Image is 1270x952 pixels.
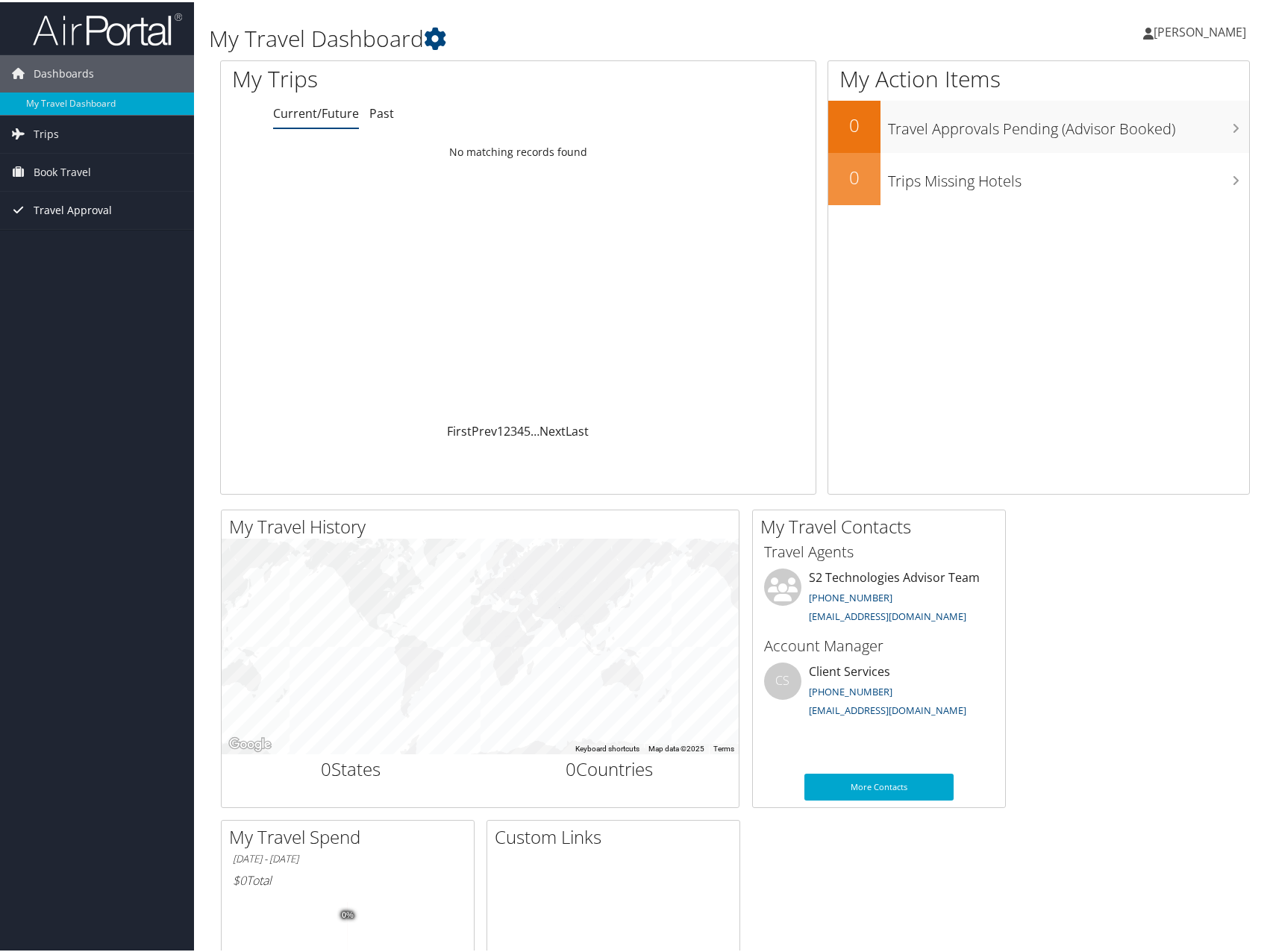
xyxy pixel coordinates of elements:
span: Travel Approval [34,190,112,227]
button: Keyboard shortcuts [575,742,639,752]
h3: Travel Approvals Pending (Advisor Booked) [888,109,1249,137]
a: Current/Future [273,103,359,119]
h2: My Travel History [229,512,739,537]
a: [PHONE_NUMBER] [809,589,892,602]
span: 0 [566,754,576,779]
span: Dashboards [34,53,94,90]
a: Next [539,421,566,437]
a: 0Travel Approvals Pending (Advisor Booked) [828,98,1249,151]
a: Prev [472,421,497,437]
a: 4 [517,421,524,437]
span: $0 [233,870,246,886]
a: [EMAIL_ADDRESS][DOMAIN_NAME] [809,607,966,621]
h2: 0 [828,110,880,136]
a: [EMAIL_ADDRESS][DOMAIN_NAME] [809,701,966,715]
h3: Account Manager [764,633,994,654]
div: CS [764,660,801,698]
h2: My Travel Contacts [760,512,1005,537]
li: S2 Technologies Advisor Team [757,566,1001,627]
h1: My Travel Dashboard [209,21,910,52]
h2: Custom Links [495,822,739,848]
h6: Total [233,870,463,886]
h1: My Action Items [828,61,1249,93]
tspan: 0% [342,909,354,918]
td: No matching records found [221,137,816,163]
h2: States [233,754,469,780]
h2: Countries [492,754,728,780]
span: … [531,421,539,437]
h3: Travel Agents [764,539,994,560]
span: Trips [34,113,59,151]
a: Past [369,103,394,119]
a: 3 [510,421,517,437]
a: 0Trips Missing Hotels [828,151,1249,203]
span: [PERSON_NAME] [1154,22,1246,38]
h2: 0 [828,163,880,188]
a: More Contacts [804,771,954,798]
h1: My Trips [232,61,557,93]
img: airportal-logo.png [33,10,182,45]
a: [PERSON_NAME] [1143,7,1261,52]
span: 0 [321,754,331,779]
a: Terms (opens in new tab) [713,742,734,751]
li: Client Services [757,660,1001,721]
span: Book Travel [34,151,91,189]
a: 1 [497,421,504,437]
h6: [DATE] - [DATE] [233,850,463,864]
a: First [447,421,472,437]
a: 2 [504,421,510,437]
a: 5 [524,421,531,437]
span: Map data ©2025 [648,742,704,751]
a: Open this area in Google Maps (opens a new window) [225,733,275,752]
h3: Trips Missing Hotels [888,161,1249,190]
h2: My Travel Spend [229,822,474,848]
a: Last [566,421,589,437]
a: [PHONE_NUMBER] [809,683,892,696]
img: Google [225,733,275,752]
